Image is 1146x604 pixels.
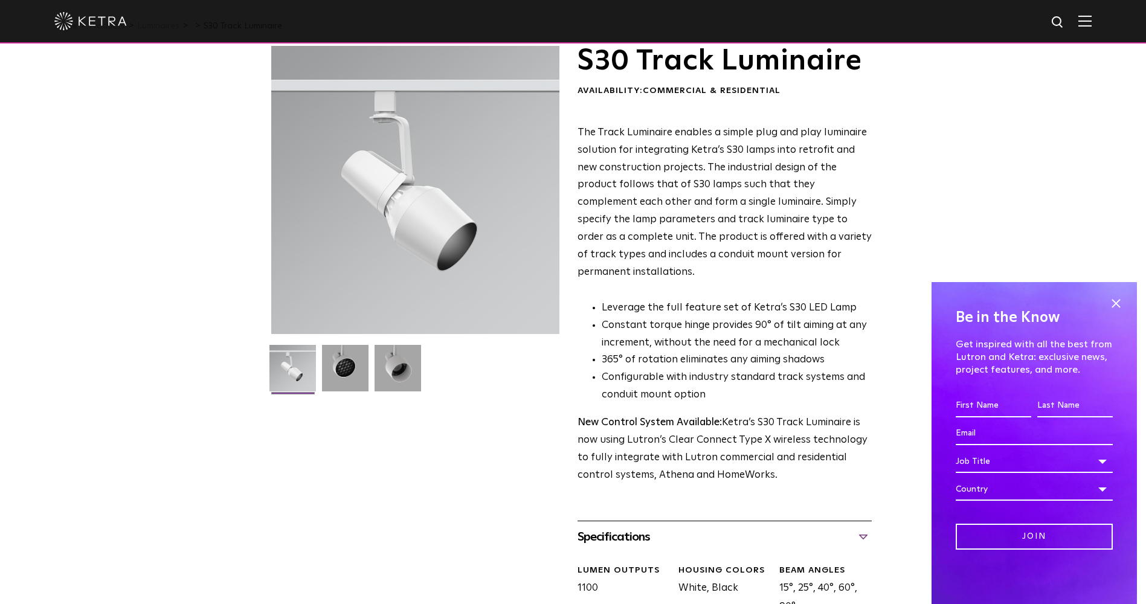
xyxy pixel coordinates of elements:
[779,565,871,577] div: BEAM ANGLES
[578,414,872,484] p: Ketra’s S30 Track Luminaire is now using Lutron’s Clear Connect Type X wireless technology to ful...
[1078,15,1092,27] img: Hamburger%20Nav.svg
[956,306,1113,329] h4: Be in the Know
[602,300,872,317] li: Leverage the full feature set of Ketra’s S30 LED Lamp
[1051,15,1066,30] img: search icon
[54,12,127,30] img: ketra-logo-2019-white
[1037,394,1113,417] input: Last Name
[578,85,872,97] div: Availability:
[602,317,872,352] li: Constant torque hinge provides 90° of tilt aiming at any increment, without the need for a mechan...
[956,450,1113,473] div: Job Title
[578,46,872,76] h1: S30 Track Luminaire
[956,524,1113,550] input: Join
[602,352,872,369] li: 365° of rotation eliminates any aiming shadows
[956,394,1031,417] input: First Name
[578,417,722,428] strong: New Control System Available:
[269,345,316,400] img: S30-Track-Luminaire-2021-Web-Square
[643,86,781,95] span: Commercial & Residential
[956,422,1113,445] input: Email
[956,338,1113,376] p: Get inspired with all the best from Lutron and Ketra: exclusive news, project features, and more.
[578,527,872,547] div: Specifications
[602,369,872,404] li: Configurable with industry standard track systems and conduit mount option
[956,478,1113,501] div: Country
[678,565,770,577] div: HOUSING COLORS
[322,345,369,400] img: 3b1b0dc7630e9da69e6b
[578,565,669,577] div: LUMEN OUTPUTS
[578,127,872,277] span: The Track Luminaire enables a simple plug and play luminaire solution for integrating Ketra’s S30...
[375,345,421,400] img: 9e3d97bd0cf938513d6e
